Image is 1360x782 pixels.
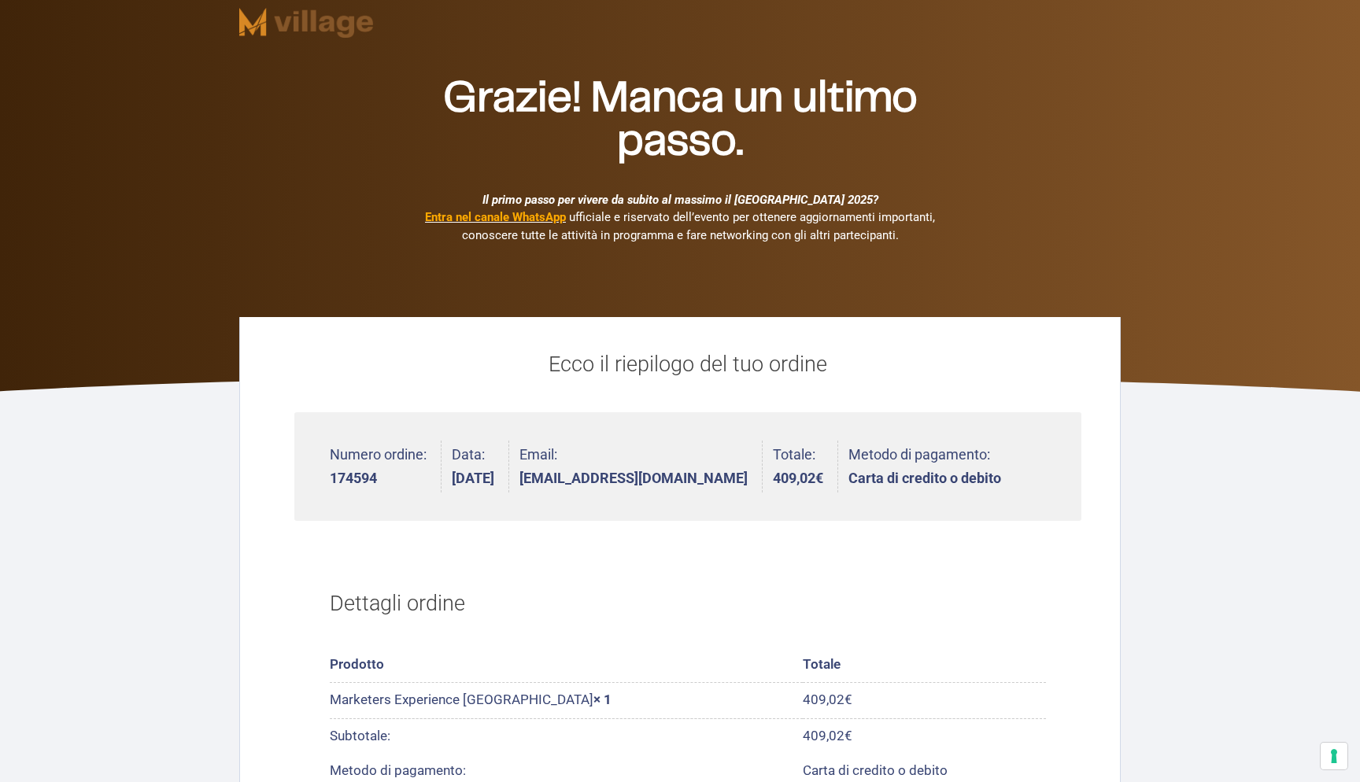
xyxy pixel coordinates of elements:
[462,210,936,242] span: ufficiale e riservato dell’evento per ottenere aggiornamenti importanti, conoscere tutte le attiv...
[773,470,823,486] bdi: 409,02
[519,441,763,493] li: Email:
[803,647,1046,683] th: Totale
[397,77,963,164] h2: Grazie! Manca un ultimo passo.
[803,692,852,707] bdi: 409,02
[773,441,838,493] li: Totale:
[848,441,1001,493] li: Metodo di pagamento:
[844,692,852,707] span: €
[330,718,803,754] th: Subtotale:
[452,471,494,485] strong: [DATE]
[815,470,823,486] span: €
[803,728,852,743] span: 409,02
[482,193,878,207] i: Il primo passo per vivere da subito al massimo il [GEOGRAPHIC_DATA] 2025?
[330,441,442,493] li: Numero ordine:
[844,728,852,743] span: €
[425,210,566,224] a: Entra nel canale WhatsApp
[1321,743,1347,769] button: Le tue preferenze relative al consenso per le tecnologie di tracciamento
[330,570,1046,636] h2: Dettagli ordine
[294,349,1081,381] p: Ecco il riepilogo del tuo ordine
[330,683,803,718] td: Marketers Experience [GEOGRAPHIC_DATA]
[593,692,612,707] strong: × 1
[330,647,803,683] th: Prodotto
[848,471,1001,485] strong: Carta di credito o debito
[519,471,748,485] strong: [EMAIL_ADDRESS][DOMAIN_NAME]
[452,441,509,493] li: Data:
[330,471,427,485] strong: 174594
